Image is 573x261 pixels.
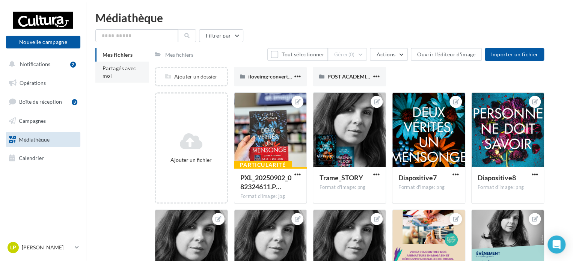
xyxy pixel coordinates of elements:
[19,136,50,142] span: Médiathèque
[5,150,82,166] a: Calendrier
[348,51,355,57] span: (0)
[103,51,133,58] span: Mes fichiers
[478,184,538,191] div: Format d'image: png
[478,173,516,182] span: Diapositive8
[156,73,227,80] div: Ajouter un dossier
[398,173,437,182] span: Diapositive7
[491,51,538,57] span: Importer un fichier
[20,80,46,86] span: Opérations
[19,118,46,124] span: Campagnes
[319,173,363,182] span: Trame_STORY
[240,173,291,191] span: PXL_20250902_082324611.PORTRAIT~2
[5,132,82,148] a: Médiathèque
[267,48,327,61] button: Tout sélectionner
[5,94,82,110] a: Boîte de réception3
[10,244,16,251] span: LP
[5,113,82,129] a: Campagnes
[485,48,544,61] button: Importer un fichier
[398,184,459,191] div: Format d'image: png
[319,184,380,191] div: Format d'image: png
[199,29,243,42] button: Filtrer par
[5,56,79,72] button: Notifications 2
[370,48,407,61] button: Actions
[159,156,224,164] div: Ajouter un fichier
[411,48,482,61] button: Ouvrir l'éditeur d'image
[240,193,301,200] div: Format d'image: jpg
[328,48,367,61] button: Gérer(0)
[20,61,50,67] span: Notifications
[19,155,44,161] span: Calendrier
[248,73,301,80] span: iloveimg-converted (1)
[6,240,80,255] a: LP [PERSON_NAME]
[70,62,76,68] div: 2
[19,98,62,105] span: Boîte de réception
[22,244,72,251] p: [PERSON_NAME]
[547,235,565,253] div: Open Intercom Messenger
[327,73,374,80] span: POST ACADEMIE !!
[234,161,292,169] div: Particularité
[376,51,395,57] span: Actions
[72,99,77,105] div: 3
[5,75,82,91] a: Opérations
[165,51,193,59] div: Mes fichiers
[95,12,564,23] div: Médiathèque
[6,36,80,48] button: Nouvelle campagne
[103,65,136,79] span: Partagés avec moi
